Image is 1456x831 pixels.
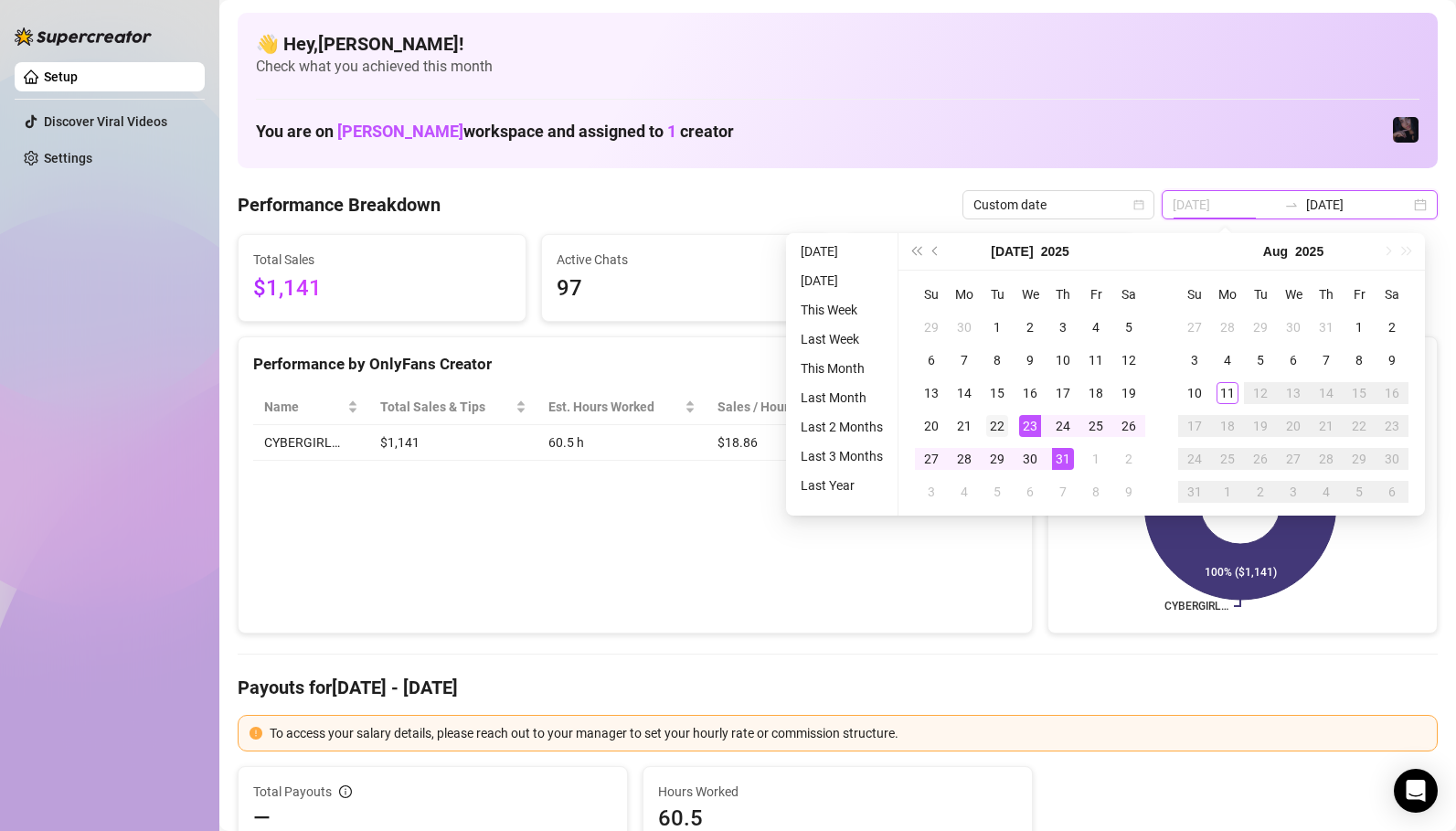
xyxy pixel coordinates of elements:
[953,448,975,470] div: 28
[1133,199,1144,210] span: calendar
[1178,410,1211,442] td: 2025-08-17
[1014,311,1047,344] td: 2025-07-02
[1282,415,1304,437] div: 20
[369,425,537,461] td: $1,141
[337,122,463,141] span: [PERSON_NAME]
[1217,448,1238,470] div: 25
[1019,316,1041,338] div: 2
[1118,349,1140,371] div: 12
[915,344,948,377] td: 2025-07-06
[1118,382,1140,404] div: 19
[1310,344,1343,377] td: 2025-08-07
[1315,448,1337,470] div: 28
[1052,448,1074,470] div: 31
[981,311,1014,344] td: 2025-07-01
[915,442,948,475] td: 2025-07-27
[1211,311,1244,344] td: 2025-07-28
[1244,475,1277,508] td: 2025-09-02
[1282,382,1304,404] div: 13
[1047,344,1079,377] td: 2025-07-10
[1277,311,1310,344] td: 2025-07-30
[793,445,890,467] li: Last 3 Months
[915,410,948,442] td: 2025-07-20
[986,382,1008,404] div: 15
[1343,410,1376,442] td: 2025-08-22
[1282,349,1304,371] div: 6
[1310,278,1343,311] th: Th
[1178,475,1211,508] td: 2025-08-31
[1014,475,1047,508] td: 2025-08-06
[1284,197,1299,212] span: to
[253,250,511,270] span: Total Sales
[253,272,511,306] span: $1,141
[44,151,92,165] a: Settings
[1085,382,1107,404] div: 18
[920,481,942,503] div: 3
[1085,415,1107,437] div: 25
[1112,475,1145,508] td: 2025-08-09
[1184,448,1206,470] div: 24
[1052,316,1074,338] div: 3
[991,233,1033,270] button: Choose a month
[1019,415,1041,437] div: 23
[986,415,1008,437] div: 22
[793,270,890,292] li: [DATE]
[256,57,1419,77] span: Check what you achieved this month
[1381,415,1403,437] div: 23
[1282,316,1304,338] div: 30
[906,233,926,270] button: Last year (Control + left)
[1079,377,1112,410] td: 2025-07-18
[981,410,1014,442] td: 2025-07-22
[986,448,1008,470] div: 29
[1014,278,1047,311] th: We
[981,475,1014,508] td: 2025-08-05
[1173,195,1277,215] input: Start date
[1249,382,1271,404] div: 12
[1315,349,1337,371] div: 7
[1118,316,1140,338] div: 5
[981,344,1014,377] td: 2025-07-08
[793,474,890,496] li: Last Year
[1343,442,1376,475] td: 2025-08-29
[1381,481,1403,503] div: 6
[1277,278,1310,311] th: We
[1079,475,1112,508] td: 2025-08-08
[44,69,78,84] a: Setup
[1244,311,1277,344] td: 2025-07-29
[948,344,981,377] td: 2025-07-07
[973,191,1143,218] span: Custom date
[1052,415,1074,437] div: 24
[793,240,890,262] li: [DATE]
[1381,316,1403,338] div: 2
[1277,344,1310,377] td: 2025-08-06
[1178,311,1211,344] td: 2025-07-27
[1376,442,1408,475] td: 2025-08-30
[1085,316,1107,338] div: 4
[986,316,1008,338] div: 1
[1315,382,1337,404] div: 14
[1178,344,1211,377] td: 2025-08-03
[1118,448,1140,470] div: 2
[548,397,681,417] div: Est. Hours Worked
[1249,481,1271,503] div: 2
[717,397,809,417] span: Sales / Hour
[1348,415,1370,437] div: 22
[270,723,1426,743] div: To access your salary details, please reach out to your manager to set your hourly rate or commis...
[1249,316,1271,338] div: 29
[948,442,981,475] td: 2025-07-28
[658,782,1017,802] span: Hours Worked
[1047,377,1079,410] td: 2025-07-17
[915,311,948,344] td: 2025-06-29
[948,311,981,344] td: 2025-06-30
[1211,344,1244,377] td: 2025-08-04
[1041,233,1069,270] button: Choose a year
[1315,415,1337,437] div: 21
[986,349,1008,371] div: 8
[253,425,369,461] td: CYBERGIRL…
[238,192,441,218] h4: Performance Breakdown
[1282,448,1304,470] div: 27
[1376,475,1408,508] td: 2025-09-06
[1277,410,1310,442] td: 2025-08-20
[1284,197,1299,212] span: swap-right
[1277,442,1310,475] td: 2025-08-27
